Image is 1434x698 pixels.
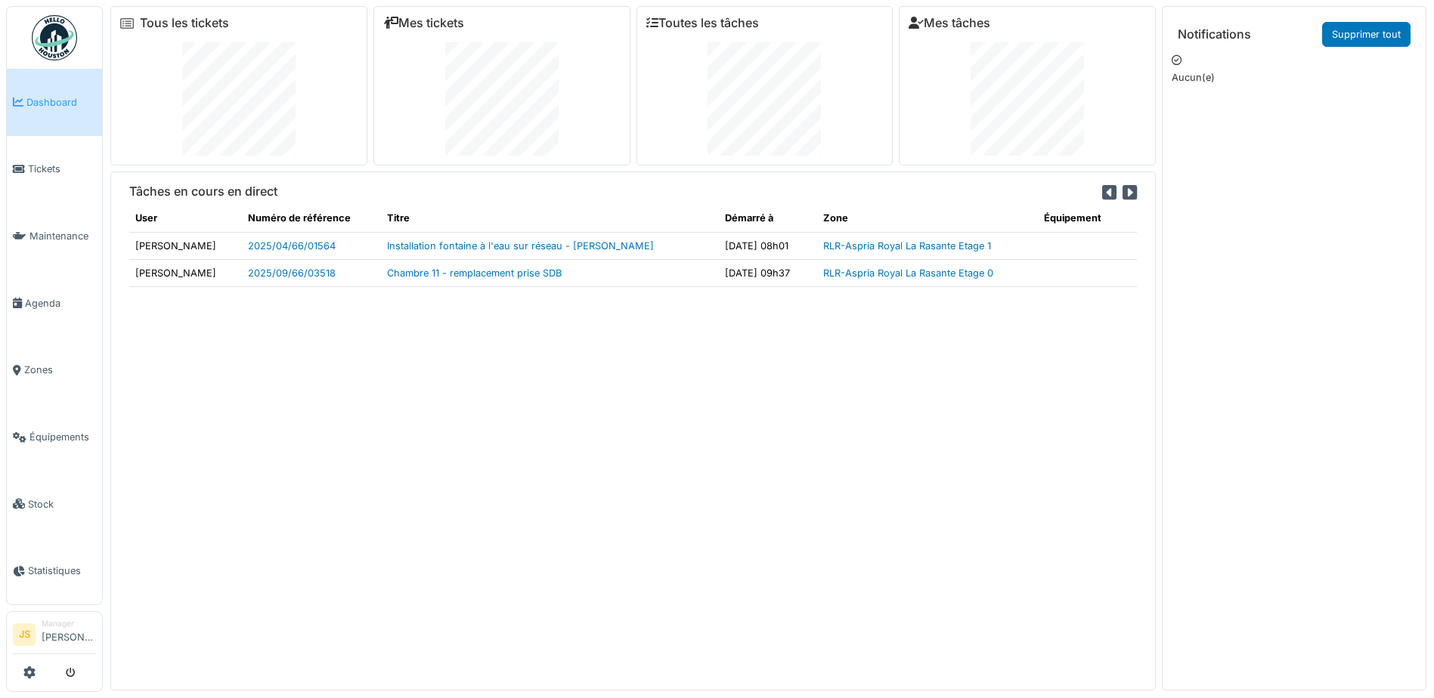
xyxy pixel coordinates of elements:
[7,337,102,404] a: Zones
[909,16,990,30] a: Mes tâches
[24,363,96,377] span: Zones
[7,471,102,538] a: Stock
[242,205,381,232] th: Numéro de référence
[7,202,102,270] a: Maintenance
[719,205,818,232] th: Démarré à
[817,205,1038,232] th: Zone
[719,232,818,259] td: [DATE] 08h01
[129,259,242,286] td: [PERSON_NAME]
[26,95,96,110] span: Dashboard
[28,162,96,176] span: Tickets
[25,296,96,310] span: Agenda
[28,497,96,511] span: Stock
[387,240,654,252] a: Installation fontaine à l'eau sur réseau - [PERSON_NAME]
[383,16,464,30] a: Mes tickets
[135,212,157,224] span: translation missing: fr.shared.user
[7,538,102,605] a: Statistiques
[387,267,562,279] a: Chambre 11 - remplacement prise SDB
[32,15,77,60] img: Badge_color-CXgf-gQk.svg
[42,618,96,629] div: Manager
[13,623,36,646] li: JS
[719,259,818,286] td: [DATE] 09h37
[7,69,102,136] a: Dashboard
[29,229,96,243] span: Maintenance
[248,267,336,279] a: 2025/09/66/03518
[823,240,991,252] a: RLR-Aspria Royal La Rasante Etage 1
[7,270,102,337] a: Agenda
[1172,70,1417,85] p: Aucun(e)
[823,267,993,279] a: RLR-Aspria Royal La Rasante Etage 0
[129,184,277,199] h6: Tâches en cours en direct
[7,403,102,471] a: Équipements
[248,240,336,252] a: 2025/04/66/01564
[42,618,96,650] li: [PERSON_NAME]
[1322,22,1411,47] a: Supprimer tout
[140,16,229,30] a: Tous les tickets
[28,564,96,578] span: Statistiques
[29,430,96,444] span: Équipements
[129,232,242,259] td: [PERSON_NAME]
[13,618,96,654] a: JS Manager[PERSON_NAME]
[646,16,759,30] a: Toutes les tâches
[1038,205,1137,232] th: Équipement
[381,205,719,232] th: Titre
[7,136,102,203] a: Tickets
[1178,27,1251,42] h6: Notifications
